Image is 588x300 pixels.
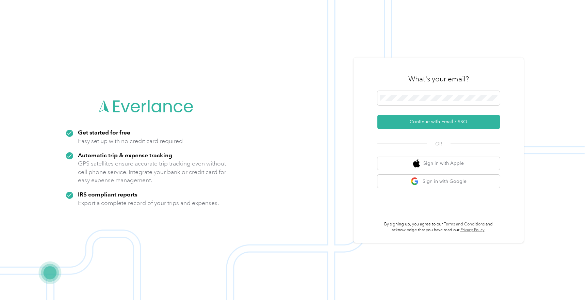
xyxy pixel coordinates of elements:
[408,74,469,84] h3: What's your email?
[444,222,485,227] a: Terms and Conditions
[377,221,500,233] p: By signing up, you agree to our and acknowledge that you have read our .
[377,157,500,170] button: apple logoSign in with Apple
[78,199,219,207] p: Export a complete record of your trips and expenses.
[427,140,451,147] span: OR
[78,191,137,198] strong: IRS compliant reports
[460,227,485,233] a: Privacy Policy
[413,159,420,168] img: apple logo
[550,262,588,300] iframe: Everlance-gr Chat Button Frame
[78,159,227,185] p: GPS satellites ensure accurate trip tracking even without cell phone service. Integrate your bank...
[78,152,172,159] strong: Automatic trip & expense tracking
[78,129,130,136] strong: Get started for free
[78,137,183,145] p: Easy set up with no credit card required
[377,175,500,188] button: google logoSign in with Google
[377,115,500,129] button: Continue with Email / SSO
[411,177,419,186] img: google logo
